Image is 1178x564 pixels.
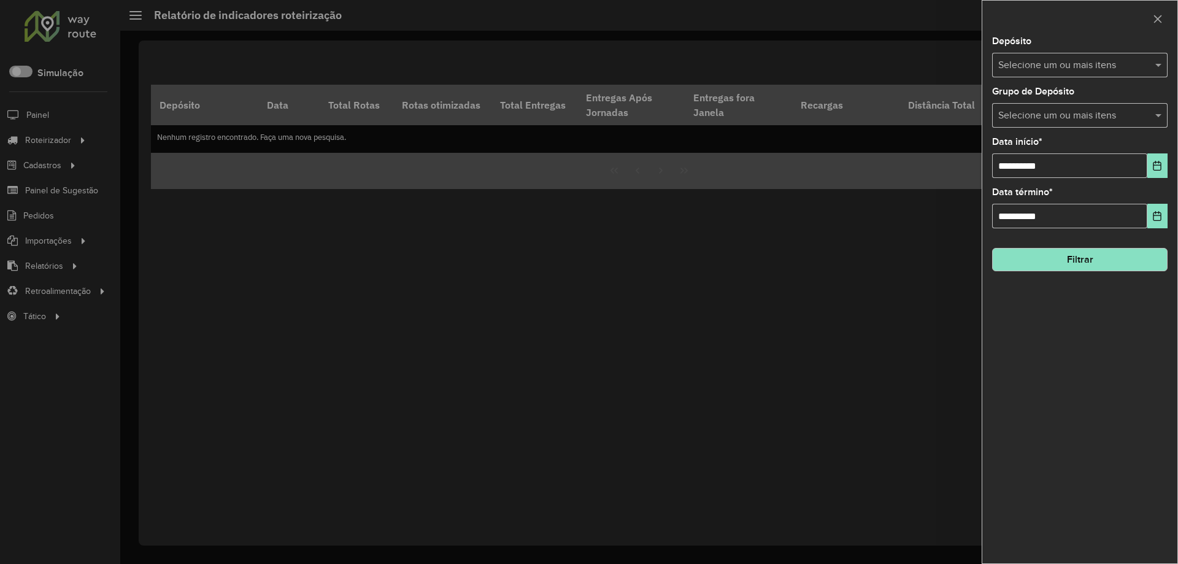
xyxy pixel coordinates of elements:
label: Depósito [992,34,1031,48]
button: Filtrar [992,248,1168,271]
label: Data término [992,185,1053,199]
label: Data início [992,134,1042,149]
button: Choose Date [1147,153,1168,178]
button: Choose Date [1147,204,1168,228]
label: Grupo de Depósito [992,84,1074,99]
